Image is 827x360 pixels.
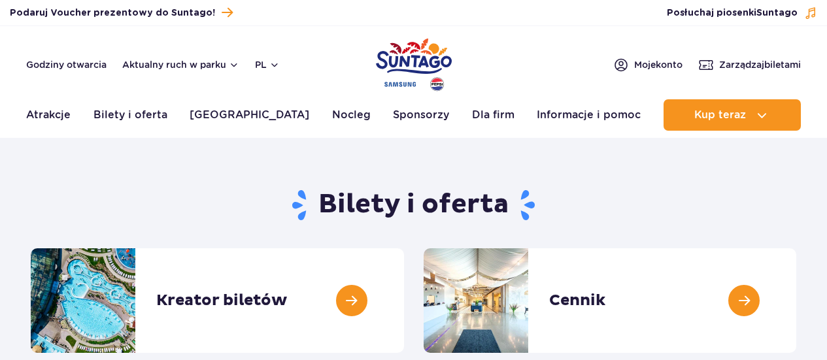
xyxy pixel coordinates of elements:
[93,99,167,131] a: Bilety i oferta
[694,109,746,121] span: Kup teraz
[698,57,801,73] a: Zarządzajbiletami
[667,7,798,20] span: Posłuchaj piosenki
[393,99,449,131] a: Sponsorzy
[376,33,452,93] a: Park of Poland
[634,58,683,71] span: Moje konto
[664,99,801,131] button: Kup teraz
[10,4,233,22] a: Podaruj Voucher prezentowy do Suntago!
[537,99,641,131] a: Informacje i pomoc
[255,58,280,71] button: pl
[756,8,798,18] span: Suntago
[190,99,309,131] a: [GEOGRAPHIC_DATA]
[122,59,239,70] button: Aktualny ruch w parku
[472,99,515,131] a: Dla firm
[31,188,796,222] h1: Bilety i oferta
[10,7,215,20] span: Podaruj Voucher prezentowy do Suntago!
[613,57,683,73] a: Mojekonto
[26,99,71,131] a: Atrakcje
[332,99,371,131] a: Nocleg
[667,7,817,20] button: Posłuchaj piosenkiSuntago
[719,58,801,71] span: Zarządzaj biletami
[26,58,107,71] a: Godziny otwarcia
